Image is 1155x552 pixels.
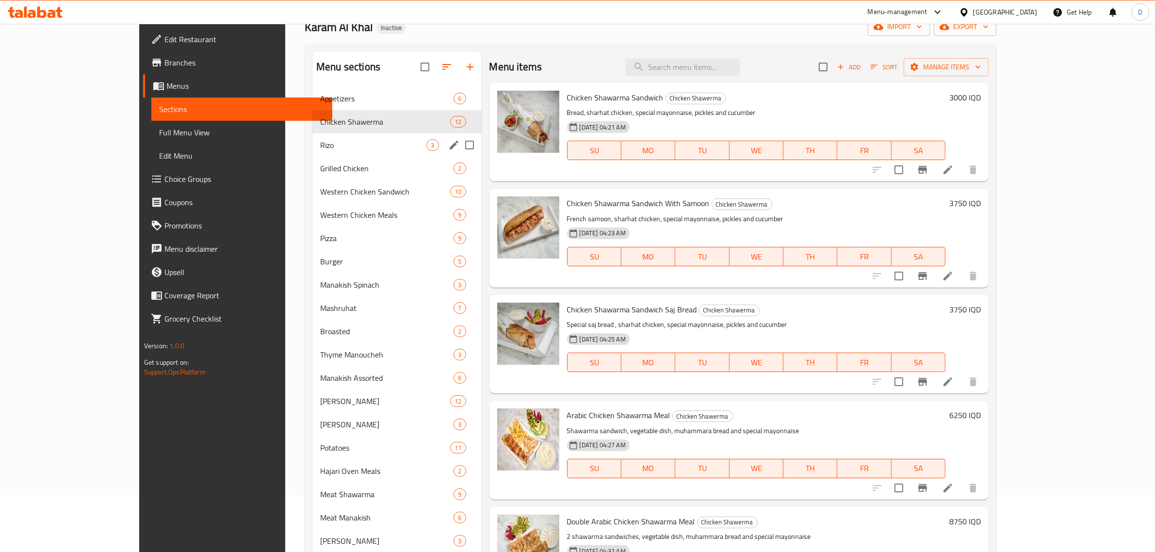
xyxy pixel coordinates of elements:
span: export [942,21,989,33]
button: TU [675,247,729,266]
a: Sections [151,97,332,121]
span: 7 [454,304,465,313]
span: Select to update [889,478,909,498]
span: Add [836,62,862,73]
h6: 3750 IQD [949,196,981,210]
span: FR [841,144,887,158]
span: Manage items [911,61,981,73]
div: Muhammara Manakish [320,535,454,547]
div: Hajari Oven Meals2 [312,459,481,483]
span: 3 [427,141,438,150]
a: Edit Menu [151,144,332,167]
span: TU [679,250,725,264]
span: MO [625,144,671,158]
span: Chicken Shawerma [320,116,450,128]
div: items [454,209,466,221]
button: FR [837,353,891,372]
div: Appetizers [320,93,454,104]
button: SU [567,459,621,478]
span: WE [733,144,780,158]
span: 3 [454,536,465,546]
p: 2 shawarma sandwiches, vegetable dish, muhammara bread and special mayonnaise [567,531,945,543]
span: 3 [454,350,465,359]
a: Edit menu item [942,482,954,494]
span: Thyme Manoucheh [320,349,454,360]
span: WE [733,461,780,475]
button: WE [730,459,783,478]
span: [DATE] 04:27 AM [576,440,630,450]
div: items [454,349,466,360]
button: MO [621,353,675,372]
span: Hajari Oven Meals [320,465,454,477]
span: [DATE] 04:25 AM [576,335,630,344]
span: TH [787,144,833,158]
span: Sections [159,103,325,115]
span: MO [625,461,671,475]
span: 12 [451,397,465,406]
span: Chicken Shawarma Sandwich [567,90,664,105]
button: MO [621,459,675,478]
span: SU [571,250,618,264]
span: 2 [454,327,465,336]
div: Chicken Shawerma [697,517,758,528]
div: Pizza9 [312,227,481,250]
div: items [454,512,466,523]
span: SA [895,461,942,475]
div: items [450,116,466,128]
button: SA [892,459,945,478]
div: [GEOGRAPHIC_DATA] [973,7,1037,17]
span: Coverage Report [164,290,325,301]
a: Edit menu item [942,164,954,176]
span: Meat Manakish [320,512,454,523]
div: Burger5 [312,250,481,273]
span: Manakish Assorted [320,372,454,384]
button: TU [675,459,729,478]
button: MO [621,247,675,266]
button: Add [833,60,864,75]
img: Chicken Shawarma Sandwich With Samoon [497,196,559,259]
span: Meat Shawarma [320,488,454,500]
span: Select to update [889,160,909,180]
h6: 3000 IQD [949,91,981,104]
span: Edit Restaurant [164,33,325,45]
button: Branch-specific-item [911,158,934,181]
div: items [454,279,466,291]
span: WE [733,356,780,370]
span: MO [625,356,671,370]
span: Version: [144,340,168,352]
span: 2 [454,164,465,173]
span: Grocery Checklist [164,313,325,325]
span: Menus [166,80,325,92]
button: delete [961,264,985,288]
span: TU [679,461,725,475]
span: FR [841,250,887,264]
span: Manakish Spinach [320,279,454,291]
div: Manakish Akkawi [320,395,450,407]
div: Potatoes [320,442,450,454]
span: Chicken Shawarma Sandwich Saj Bread [567,302,697,317]
span: 2 [454,467,465,476]
span: Add item [833,60,864,75]
span: 3 [454,280,465,290]
span: Double Arabic Chicken Shawarma Meal [567,514,695,529]
button: Sort [868,60,900,75]
div: items [454,419,466,430]
span: 9 [454,234,465,243]
span: TH [787,461,833,475]
button: WE [730,141,783,160]
span: Edit Menu [159,150,325,162]
button: TH [783,353,837,372]
span: 9 [454,490,465,499]
span: Chicken Shawerma [673,411,732,422]
button: import [868,18,930,36]
span: [DATE] 04:21 AM [576,123,630,132]
a: Branches [143,51,332,74]
button: FR [837,141,891,160]
span: [PERSON_NAME] [320,419,454,430]
span: Coupons [164,196,325,208]
button: Add section [458,55,482,79]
